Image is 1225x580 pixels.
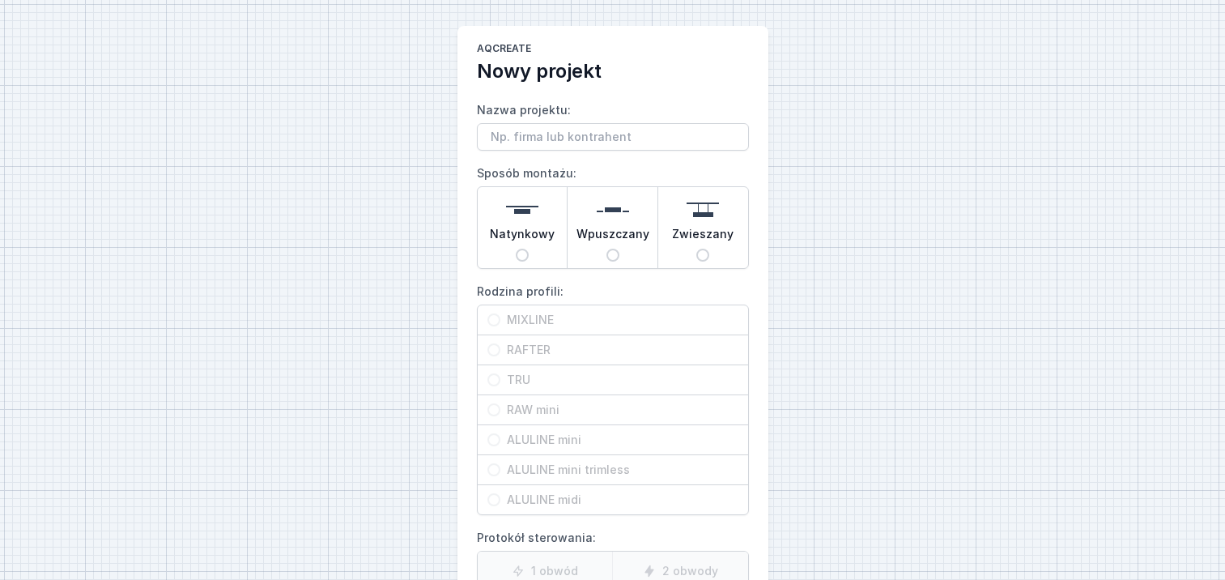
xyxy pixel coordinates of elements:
input: Nazwa projektu: [477,123,749,151]
label: Nazwa projektu: [477,97,749,151]
h1: AQcreate [477,42,749,58]
input: Wpuszczany [606,249,619,262]
img: suspended.svg [687,194,719,226]
img: recessed.svg [597,194,629,226]
label: Rodzina profili: [477,279,749,515]
input: Zwieszany [696,249,709,262]
span: Zwieszany [672,226,734,249]
img: surface.svg [506,194,538,226]
span: Natynkowy [490,226,555,249]
input: Natynkowy [516,249,529,262]
span: Wpuszczany [576,226,649,249]
label: Sposób montażu: [477,160,749,269]
h2: Nowy projekt [477,58,749,84]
